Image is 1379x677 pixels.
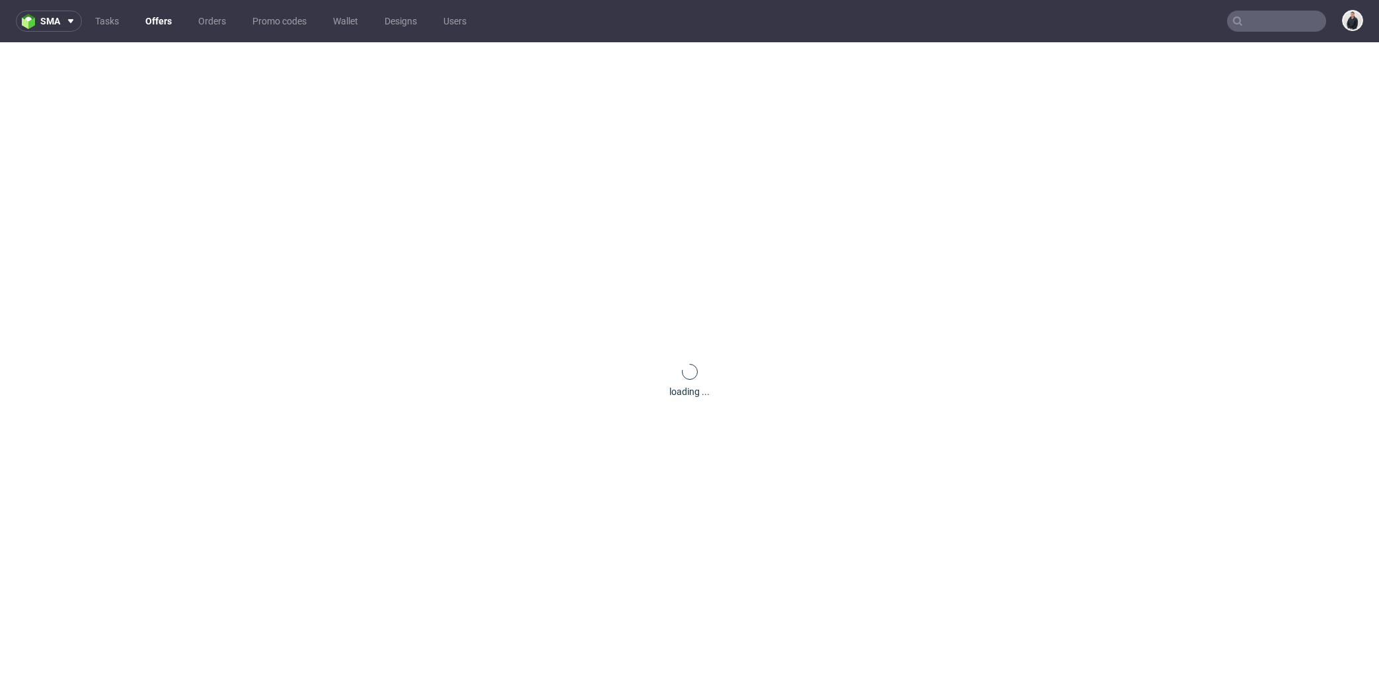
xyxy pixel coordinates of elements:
a: Tasks [87,11,127,32]
button: sma [16,11,82,32]
img: Adrian Margula [1343,11,1362,30]
a: Users [435,11,474,32]
div: loading ... [669,385,710,398]
a: Designs [377,11,425,32]
span: sma [40,17,60,26]
a: Promo codes [244,11,315,32]
a: Offers [137,11,180,32]
a: Orders [190,11,234,32]
a: Wallet [325,11,366,32]
img: logo [22,14,40,29]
